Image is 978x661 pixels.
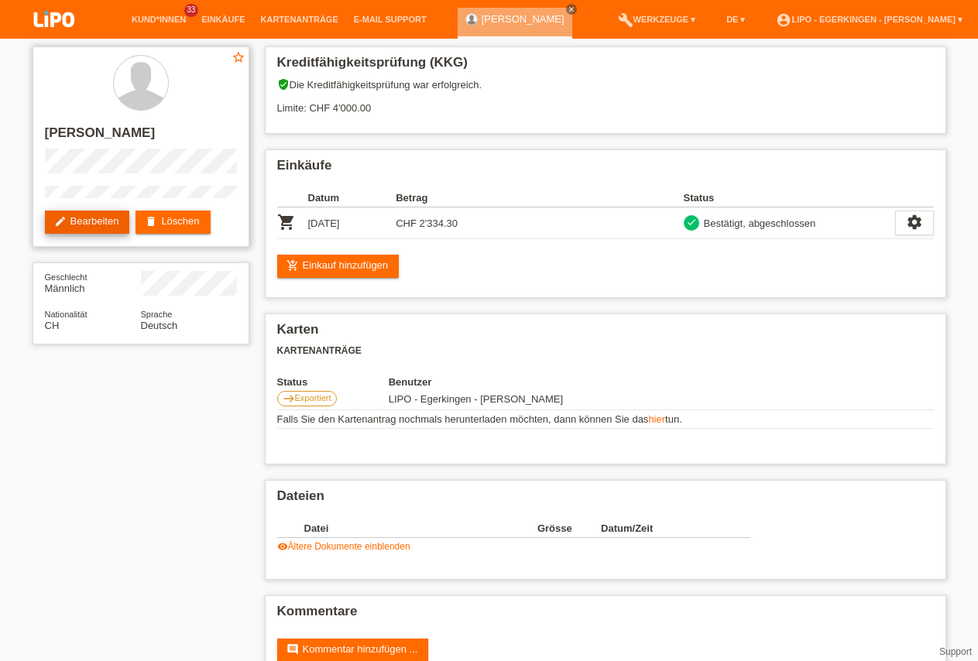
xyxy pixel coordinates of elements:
a: E-Mail Support [346,15,434,24]
a: Kund*innen [124,15,194,24]
a: star_border [232,50,245,67]
i: star_border [232,50,245,64]
i: build [618,12,633,28]
i: close [568,5,575,13]
h2: Dateien [277,488,934,512]
h2: Karten [277,322,934,345]
span: Schweiz [45,320,60,331]
i: account_circle [776,12,791,28]
i: east [283,392,295,405]
i: verified_user [277,78,290,91]
td: CHF 2'334.30 [396,207,484,239]
th: Benutzer [389,376,651,388]
a: add_shopping_cartEinkauf hinzufügen [277,255,400,278]
a: LIPO pay [15,32,93,43]
h2: Kreditfähigkeitsprüfung (KKG) [277,55,934,78]
i: POSP00024198 [277,213,296,231]
a: buildWerkzeuge ▾ [610,15,704,24]
div: Bestätigt, abgeschlossen [699,215,816,231]
h2: Kommentare [277,604,934,627]
a: hier [648,413,665,425]
span: 33 [184,4,198,17]
a: DE ▾ [719,15,753,24]
span: Deutsch [141,320,178,331]
span: Geschlecht [45,272,88,282]
i: visibility [277,541,288,552]
a: deleteLöschen [136,211,210,234]
td: Falls Sie den Kartenantrag nochmals herunterladen möchten, dann können Sie das tun. [277,410,934,429]
th: Status [684,189,895,207]
a: Kartenanträge [253,15,346,24]
a: editBearbeiten [45,211,130,234]
a: [PERSON_NAME] [482,13,564,25]
i: settings [906,214,923,231]
i: add_shopping_cart [287,259,299,272]
th: Datum/Zeit [601,519,728,538]
span: Exportiert [295,393,331,402]
span: 30.06.2025 [389,393,563,405]
div: Männlich [45,271,141,294]
a: close [566,4,577,15]
h2: [PERSON_NAME] [45,125,237,149]
h2: Einkäufe [277,158,934,181]
th: Grösse [537,519,601,538]
a: Einkäufe [194,15,252,24]
th: Betrag [396,189,484,207]
span: Sprache [141,310,173,319]
td: [DATE] [308,207,396,239]
i: check [686,217,697,228]
a: Support [939,646,972,657]
span: Nationalität [45,310,88,319]
th: Datei [304,519,537,538]
h3: Kartenanträge [277,345,934,357]
a: account_circleLIPO - Egerkingen - [PERSON_NAME] ▾ [768,15,970,24]
th: Status [277,376,389,388]
div: Die Kreditfähigkeitsprüfung war erfolgreich. Limite: CHF 4'000.00 [277,78,934,125]
th: Datum [308,189,396,207]
i: delete [145,215,157,228]
i: edit [54,215,67,228]
a: visibilityÄltere Dokumente einblenden [277,541,410,552]
i: comment [287,643,299,656]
